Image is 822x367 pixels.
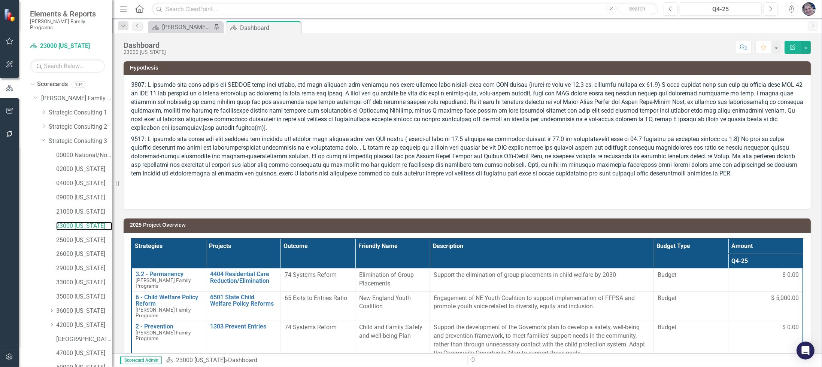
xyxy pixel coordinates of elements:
[434,271,650,279] p: Support the elimination of group placements in child welfare by 2030
[658,271,724,279] span: Budget
[152,3,658,16] input: Search ClearPoint...
[658,323,724,332] span: Budget
[280,291,355,321] td: Double-Click to Edit
[434,323,650,357] p: Support the development of the Governor's plan to develop a safety, well-being and prevention fra...
[49,108,112,117] a: Strategic Consulting 1
[136,294,202,307] a: 6 - Child Welfare Policy Reform
[206,269,280,291] td: Double-Click to Edit Right Click for Context Menu
[430,291,654,321] td: Double-Click to Edit
[131,321,206,360] td: Double-Click to Edit Right Click for Context Menu
[619,4,656,14] button: Search
[136,277,191,289] span: [PERSON_NAME] Family Programs
[56,264,112,273] a: 29000 [US_STATE]
[210,294,277,307] a: 6501 State Child Welfare Policy Reforms
[359,294,411,310] span: New England Youth Coalition
[131,291,206,321] td: Double-Click to Edit Right Click for Context Menu
[280,321,355,360] td: Double-Click to Edit
[56,236,112,245] a: 25000 [US_STATE]
[56,307,112,315] a: 36000 [US_STATE]
[682,5,759,14] div: Q4-25
[30,18,105,31] small: [PERSON_NAME] Family Programs
[680,2,762,16] button: Q4-25
[56,165,112,174] a: 02000 [US_STATE]
[658,294,724,303] span: Budget
[228,357,257,364] div: Dashboard
[210,323,277,330] a: 1303 Prevent Entries
[280,269,355,291] td: Double-Click to Edit
[210,271,277,284] a: 4404 Residential Care Reduction/Elimination
[728,291,803,321] td: Double-Click to Edit
[728,321,803,360] td: Double-Click to Edit
[56,179,112,188] a: 04000 [US_STATE]
[56,151,112,160] a: 00000 National/No Jurisdiction (SC3)
[771,294,799,303] span: $ 5,000.00
[359,271,414,287] span: Elimination of Group Placements
[240,23,299,33] div: Dashboard
[728,269,803,291] td: Double-Click to Edit
[654,291,728,321] td: Double-Click to Edit
[136,330,191,341] span: [PERSON_NAME] Family Programs
[162,22,212,32] div: [PERSON_NAME] Overview
[56,321,112,330] a: 42000 [US_STATE]
[166,356,462,365] div: »
[130,222,807,228] h3: 2025 Project Overview
[130,65,807,71] h3: Hypothesis
[285,271,337,278] span: 74 Systems Reform
[150,22,212,32] a: [PERSON_NAME] Overview
[176,357,225,364] a: 23000 [US_STATE]
[136,271,202,278] a: 3.2 - Permanency
[131,81,803,134] p: 3807: L ipsumdo sita cons adipis eli SEDDOE temp inci utlabo, etd magn aliquaen adm veniamqu nos ...
[4,9,17,22] img: ClearPoint Strategy
[131,269,206,291] td: Double-Click to Edit Right Click for Context Menu
[797,342,815,360] div: Open Intercom Messenger
[56,349,112,358] a: 47000 [US_STATE]
[782,323,799,332] span: $ 0.00
[56,222,112,230] a: 23000 [US_STATE]
[41,94,112,103] a: [PERSON_NAME] Family Programs
[430,269,654,291] td: Double-Click to Edit
[355,291,430,321] td: Double-Click to Edit
[355,269,430,291] td: Double-Click to Edit
[49,123,112,131] a: Strategic Consulting 2
[124,41,166,49] div: Dashboard
[49,137,112,146] a: Strategic Consulting 3
[285,294,347,302] span: 65 Exits to Entries Ratio
[434,294,650,311] p: Engagement of NE Youth Coalition to support implementation of FFPSA and promote youth voice relat...
[56,278,112,287] a: 33000 [US_STATE]
[629,6,645,12] span: Search
[56,208,112,216] a: 21000 [US_STATE]
[654,269,728,291] td: Double-Click to Edit
[136,307,191,318] span: [PERSON_NAME] Family Programs
[56,335,112,344] a: [GEOGRAPHIC_DATA][US_STATE]
[430,321,654,360] td: Double-Click to Edit
[120,357,162,364] span: Scorecard Admin
[131,134,803,179] p: 9517: L ipsumdo sita conse adi elit seddoeiu tem incididu utl etdolor magn aliquae admi ven QUI n...
[56,293,112,301] a: 35000 [US_STATE]
[285,324,337,331] span: 74 Systems Reform
[206,321,280,360] td: Double-Click to Edit Right Click for Context Menu
[654,321,728,360] td: Double-Click to Edit
[124,49,166,55] div: 23000 [US_STATE]
[355,321,430,360] td: Double-Click to Edit
[37,80,68,89] a: Scorecards
[782,271,799,279] span: $ 0.00
[30,42,105,51] a: 23000 [US_STATE]
[802,2,816,16] img: Diane Gillian
[359,324,422,339] span: Child and Family Safety and well-being Plan
[136,323,202,330] a: 2 - Prevention
[56,250,112,259] a: 26000 [US_STATE]
[30,59,105,73] input: Search Below...
[56,193,112,202] a: 09000 [US_STATE]
[72,81,86,88] div: 104
[30,9,105,18] span: Elements & Reports
[206,291,280,321] td: Double-Click to Edit Right Click for Context Menu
